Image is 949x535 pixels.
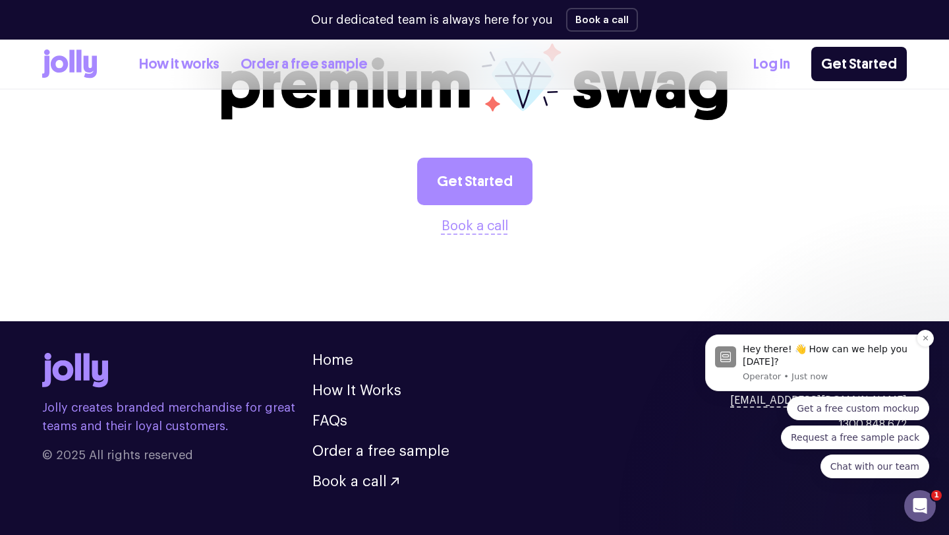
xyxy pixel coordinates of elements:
[931,490,942,501] span: 1
[241,53,368,75] a: Order a free sample
[312,474,387,489] span: Book a call
[442,216,508,237] button: Book a call
[311,11,553,29] p: Our dedicated team is always here for you
[139,53,219,75] a: How it works
[811,47,907,81] a: Get Started
[312,444,449,458] a: Order a free sample
[312,414,347,428] a: FAQs
[42,446,312,464] span: © 2025 All rights reserved
[312,383,401,398] a: How It Works
[42,398,312,435] p: Jolly creates branded merchandise for great teams and their loyal customers.
[417,158,532,205] a: Get Started
[312,474,399,489] button: Book a call
[685,233,949,499] iframe: Intercom notifications message
[312,353,353,367] a: Home
[566,8,638,32] button: Book a call
[904,490,936,522] iframe: Intercom live chat
[753,53,790,75] a: Log In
